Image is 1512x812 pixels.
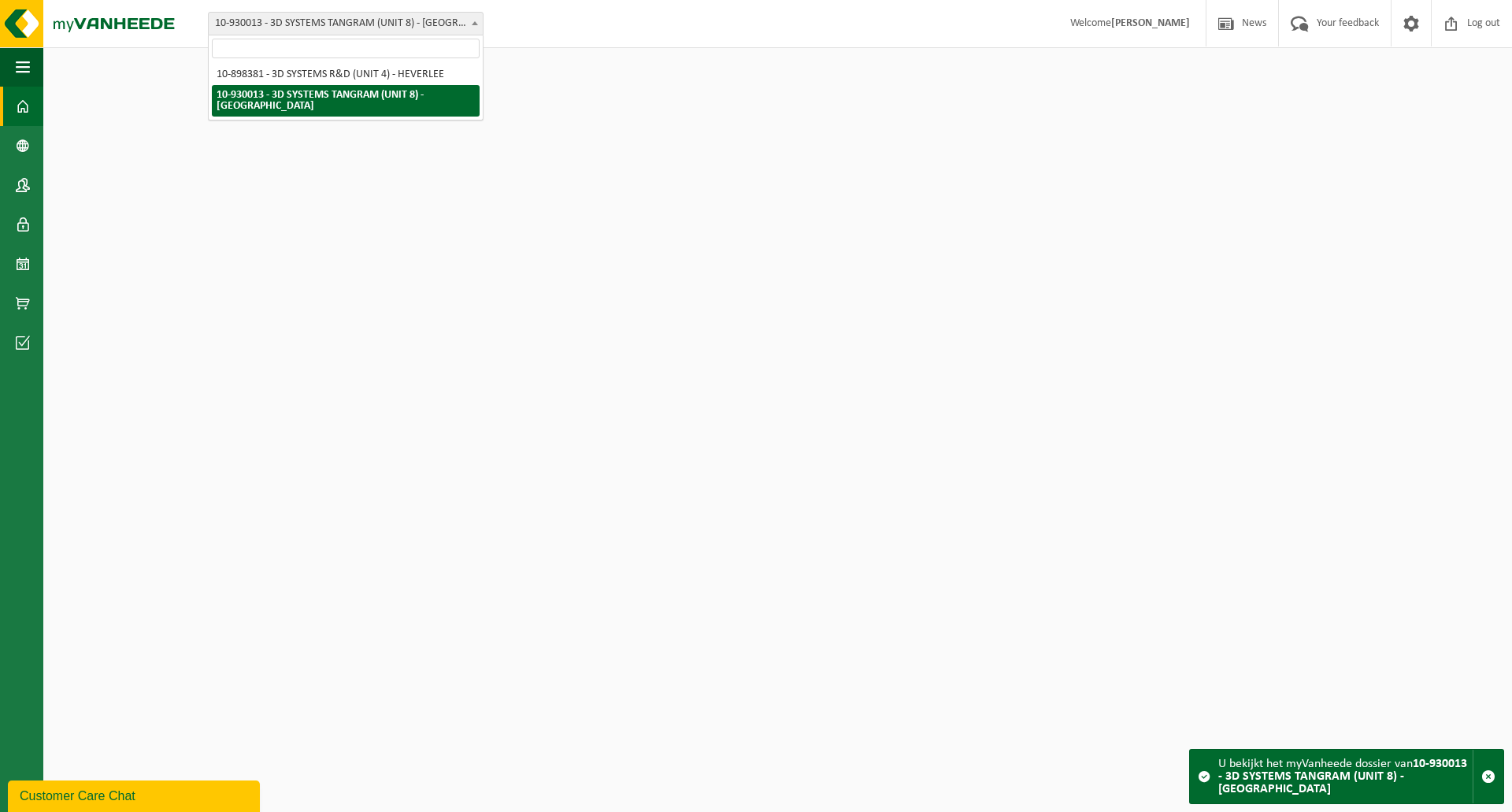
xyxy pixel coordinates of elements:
div: U bekijkt het myVanheede dossier van [1218,750,1473,803]
strong: 10-930013 - 3D SYSTEMS TANGRAM (UNIT 8) - [GEOGRAPHIC_DATA] [1218,758,1467,795]
span: 10-930013 - 3D SYSTEMS TANGRAM (UNIT 8) - HEVERLEE [208,12,484,35]
strong: [PERSON_NAME] [1111,17,1190,29]
iframe: chat widget [8,777,263,812]
span: 10-930013 - 3D SYSTEMS TANGRAM (UNIT 8) - HEVERLEE [209,13,483,35]
li: 10-930013 - 3D SYSTEMS TANGRAM (UNIT 8) - [GEOGRAPHIC_DATA] [212,85,480,117]
li: 10-898381 - 3D SYSTEMS R&D (UNIT 4) - HEVERLEE [212,65,480,85]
